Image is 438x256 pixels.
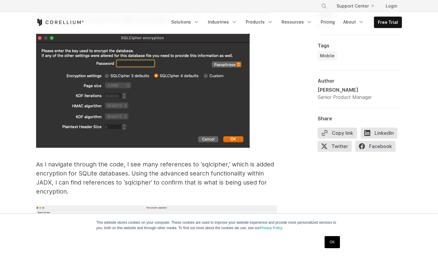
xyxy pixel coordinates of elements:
div: Share [318,115,402,122]
a: Resources [278,17,316,27]
a: Mobile [318,51,337,61]
a: Twitter [318,141,355,154]
div: [PERSON_NAME] [318,86,372,93]
a: Free Trial [374,17,402,28]
div: Tags [318,43,402,49]
p: This website stores cookies on your computer. These cookies are used to improve your website expe... [96,220,342,231]
a: Pricing [317,17,338,27]
img: SQLCipher Encryption [36,34,250,148]
button: Copy link [318,128,357,138]
span: LinkedIn [361,128,397,138]
a: Privacy Policy. [260,226,283,230]
a: About [340,17,368,27]
a: Industries [204,17,241,27]
div: Navigation Menu [314,1,402,11]
span: Facebook [355,141,396,152]
a: Products [242,17,277,27]
span: Mobile [320,53,335,59]
p: As I navigate through the code, I see many references to ‘sqlcipher,’ which is added encryption f... [36,160,277,196]
a: Facebook [355,141,399,154]
a: Login [381,1,402,11]
a: Support Center [332,1,378,11]
div: Navigation Menu [168,17,402,28]
span: Twitter [318,141,352,152]
a: Corellium Home [36,19,84,26]
button: Search [319,1,329,11]
a: LinkedIn [361,128,401,141]
a: OK [325,236,340,248]
div: Author [318,78,402,84]
div: Senior Product Manager [318,93,372,101]
a: Solutions [168,17,203,27]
